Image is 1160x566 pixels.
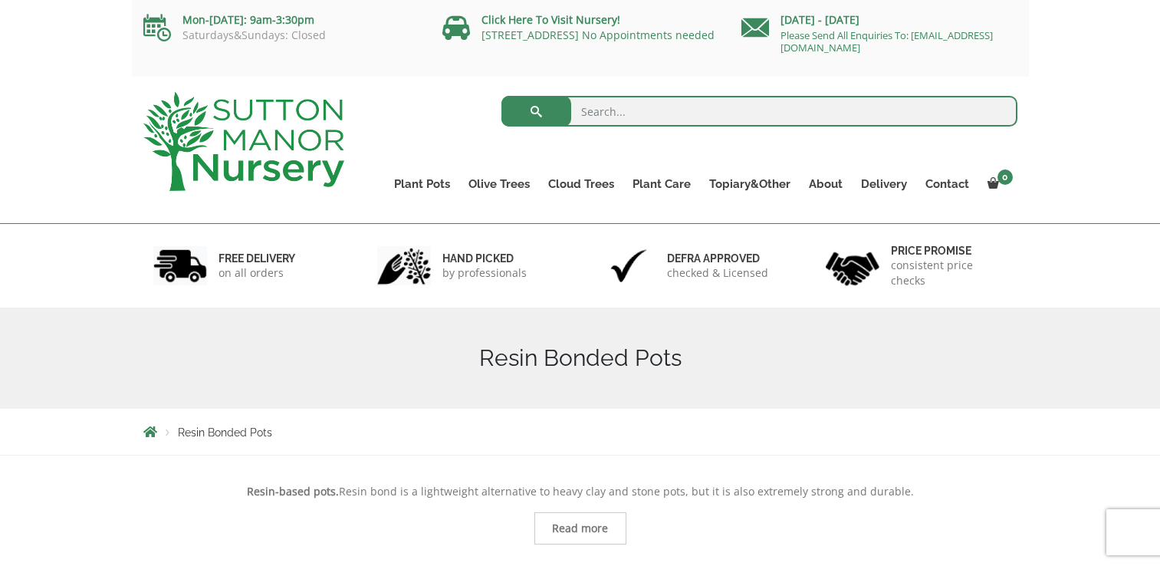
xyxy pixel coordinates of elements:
[219,265,295,281] p: on all orders
[667,265,768,281] p: checked & Licensed
[143,344,1017,372] h1: Resin Bonded Pots
[602,246,656,285] img: 3.jpg
[247,484,339,499] strong: Resin-based pots.
[891,244,1007,258] h6: Price promise
[780,28,993,54] a: Please Send All Enquiries To: [EMAIL_ADDRESS][DOMAIN_NAME]
[442,252,527,265] h6: hand picked
[143,482,1017,501] p: Resin bond is a lightweight alternative to heavy clay and stone pots, but it is also extremely st...
[852,173,916,195] a: Delivery
[442,265,527,281] p: by professionals
[667,252,768,265] h6: Defra approved
[700,173,800,195] a: Topiary&Other
[143,11,419,29] p: Mon-[DATE]: 9am-3:30pm
[891,258,1007,288] p: consistent price checks
[178,426,272,439] span: Resin Bonded Pots
[552,523,608,534] span: Read more
[153,246,207,285] img: 1.jpg
[978,173,1017,195] a: 0
[623,173,700,195] a: Plant Care
[481,28,715,42] a: [STREET_ADDRESS] No Appointments needed
[539,173,623,195] a: Cloud Trees
[377,246,431,285] img: 2.jpg
[459,173,539,195] a: Olive Trees
[800,173,852,195] a: About
[219,252,295,265] h6: FREE DELIVERY
[385,173,459,195] a: Plant Pots
[997,169,1013,185] span: 0
[481,12,620,27] a: Click Here To Visit Nursery!
[826,242,879,289] img: 4.jpg
[143,426,1017,438] nav: Breadcrumbs
[501,96,1017,127] input: Search...
[143,92,344,191] img: logo
[916,173,978,195] a: Contact
[741,11,1017,29] p: [DATE] - [DATE]
[143,29,419,41] p: Saturdays&Sundays: Closed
